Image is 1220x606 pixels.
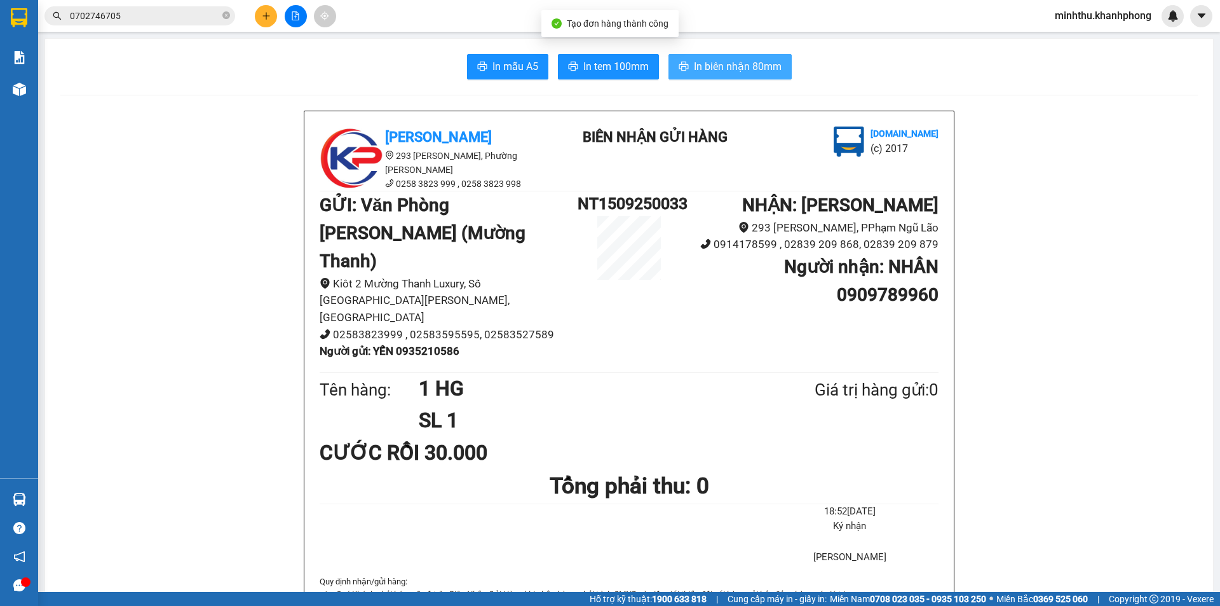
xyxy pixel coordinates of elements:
[694,59,782,74] span: In biên nhận 80mm
[291,11,300,20] span: file-add
[477,61,487,73] span: printer
[314,5,336,27] button: aim
[583,129,728,145] b: BIÊN NHẬN GỬI HÀNG
[320,149,548,177] li: 293 [PERSON_NAME], Phường [PERSON_NAME]
[320,469,939,504] h1: Tổng phải thu: 0
[320,278,330,289] span: environment
[568,61,578,73] span: printer
[567,18,668,29] span: Tạo đơn hàng thành công
[583,59,649,74] span: In tem 100mm
[13,51,26,64] img: solution-icon
[1149,595,1158,603] span: copyright
[320,329,330,340] span: phone
[1045,8,1162,24] span: minhthu.khanhphong
[742,195,939,216] b: NHẬN : [PERSON_NAME]
[13,493,26,506] img: warehouse-icon
[419,373,753,404] h1: 1 HG
[761,504,939,520] li: 18:52[DATE]
[320,345,459,357] b: Người gửi : YẾN 0935210586
[138,16,168,46] img: logo.jpg
[578,191,681,216] h1: NT1509250033
[262,11,271,20] span: plus
[107,60,175,76] li: (c) 2017
[107,48,175,59] b: [DOMAIN_NAME]
[834,127,864,157] img: logo.jpg
[996,592,1088,606] span: Miền Bắc
[700,238,711,249] span: phone
[285,5,307,27] button: file-add
[668,54,792,79] button: printerIn biên nhận 80mm
[552,18,562,29] span: check-circle
[320,11,329,20] span: aim
[385,129,492,145] b: [PERSON_NAME]
[1196,10,1207,22] span: caret-down
[320,195,525,272] b: GỬI : Văn Phòng [PERSON_NAME] (Mường Thanh)
[320,326,578,343] li: 02583823999 , 02583595595, 02583527589
[255,5,277,27] button: plus
[11,8,27,27] img: logo-vxr
[335,589,846,599] i: Quý Khách phải báo mã số trên Biên Nhận Gửi Hàng khi nhận hàng, phải trình CMND và giấy giới thiệ...
[16,16,79,79] img: logo.jpg
[385,179,394,188] span: phone
[784,256,939,305] b: Người nhận : NHÂN 0909789960
[761,550,939,565] li: [PERSON_NAME]
[728,592,827,606] span: Cung cấp máy in - giấy in:
[13,83,26,96] img: warehouse-icon
[738,222,749,233] span: environment
[830,592,986,606] span: Miền Nam
[870,594,986,604] strong: 0708 023 035 - 0935 103 250
[70,9,220,23] input: Tìm tên, số ĐT hoặc mã đơn
[82,18,122,100] b: BIÊN NHẬN GỬI HÀNG
[679,61,689,73] span: printer
[590,592,707,606] span: Hỗ trợ kỹ thuật:
[871,141,939,156] li: (c) 2017
[761,519,939,534] li: Ký nhận
[871,128,939,139] b: [DOMAIN_NAME]
[1190,5,1212,27] button: caret-down
[989,596,993,602] span: ⚪️
[222,11,230,19] span: close-circle
[492,59,538,74] span: In mẫu A5
[53,11,62,20] span: search
[13,551,25,563] span: notification
[385,151,394,160] span: environment
[320,275,578,326] li: Kiôt 2 Mường Thanh Luxury, Số [GEOGRAPHIC_DATA][PERSON_NAME], [GEOGRAPHIC_DATA]
[16,82,72,142] b: [PERSON_NAME]
[320,437,524,469] div: CƯỚC RỒI 30.000
[753,377,939,403] div: Giá trị hàng gửi: 0
[558,54,659,79] button: printerIn tem 100mm
[419,404,753,436] h1: SL 1
[467,54,548,79] button: printerIn mẫu A5
[320,377,419,403] div: Tên hàng:
[320,127,383,190] img: logo.jpg
[652,594,707,604] strong: 1900 633 818
[681,219,939,237] li: 293 [PERSON_NAME], PPhạm Ngũ Lão
[681,236,939,253] li: 0914178599 , 02839 209 868, 02839 209 879
[222,10,230,22] span: close-circle
[1097,592,1099,606] span: |
[1033,594,1088,604] strong: 0369 525 060
[13,522,25,534] span: question-circle
[320,177,548,191] li: 0258 3823 999 , 0258 3823 998
[716,592,718,606] span: |
[13,579,25,591] span: message
[1167,10,1179,22] img: icon-new-feature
